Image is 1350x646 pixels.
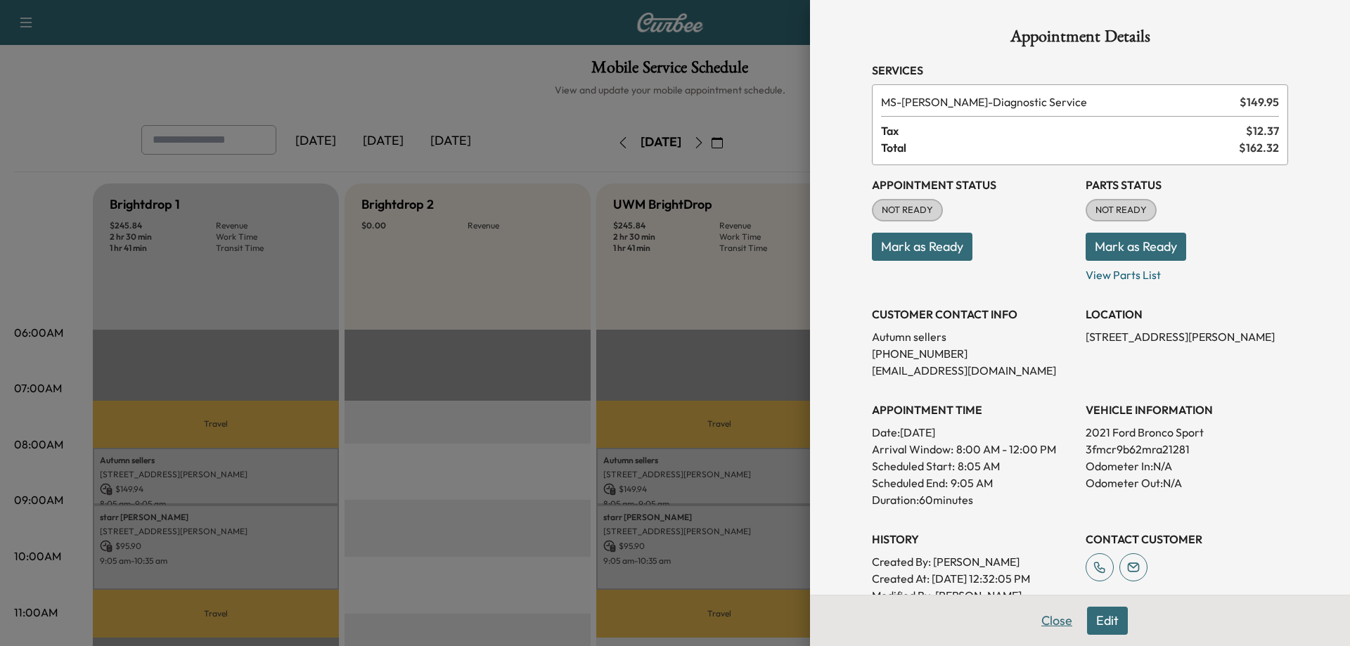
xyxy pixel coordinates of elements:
[1032,607,1081,635] button: Close
[872,491,1074,508] p: Duration: 60 minutes
[872,570,1074,587] p: Created At : [DATE] 12:32:05 PM
[1086,328,1288,345] p: [STREET_ADDRESS][PERSON_NAME]
[872,233,972,261] button: Mark as Ready
[1086,261,1288,283] p: View Parts List
[958,458,1000,474] p: 8:05 AM
[881,122,1246,139] span: Tax
[1086,474,1288,491] p: Odometer Out: N/A
[1239,139,1279,156] span: $ 162.32
[881,139,1239,156] span: Total
[956,441,1056,458] span: 8:00 AM - 12:00 PM
[1086,401,1288,418] h3: VEHICLE INFORMATION
[872,474,948,491] p: Scheduled End:
[951,474,993,491] p: 9:05 AM
[872,28,1288,51] h1: Appointment Details
[1240,93,1279,110] span: $ 149.95
[872,587,1074,604] p: Modified By : [PERSON_NAME]
[872,553,1074,570] p: Created By : [PERSON_NAME]
[1086,531,1288,548] h3: CONTACT CUSTOMER
[881,93,1234,110] span: Diagnostic Service
[872,345,1074,362] p: [PHONE_NUMBER]
[872,62,1288,79] h3: Services
[1086,176,1288,193] h3: Parts Status
[872,441,1074,458] p: Arrival Window:
[1086,424,1288,441] p: 2021 Ford Bronco Sport
[1086,233,1186,261] button: Mark as Ready
[1246,122,1279,139] span: $ 12.37
[872,328,1074,345] p: Autumn sellers
[872,362,1074,379] p: [EMAIL_ADDRESS][DOMAIN_NAME]
[872,176,1074,193] h3: Appointment Status
[872,401,1074,418] h3: APPOINTMENT TIME
[1086,458,1288,474] p: Odometer In: N/A
[873,203,941,217] span: NOT READY
[872,531,1074,548] h3: History
[872,306,1074,323] h3: CUSTOMER CONTACT INFO
[872,424,1074,441] p: Date: [DATE]
[1087,203,1155,217] span: NOT READY
[1086,306,1288,323] h3: LOCATION
[1086,441,1288,458] p: 3fmcr9b62mra21281
[1087,607,1128,635] button: Edit
[872,458,955,474] p: Scheduled Start:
